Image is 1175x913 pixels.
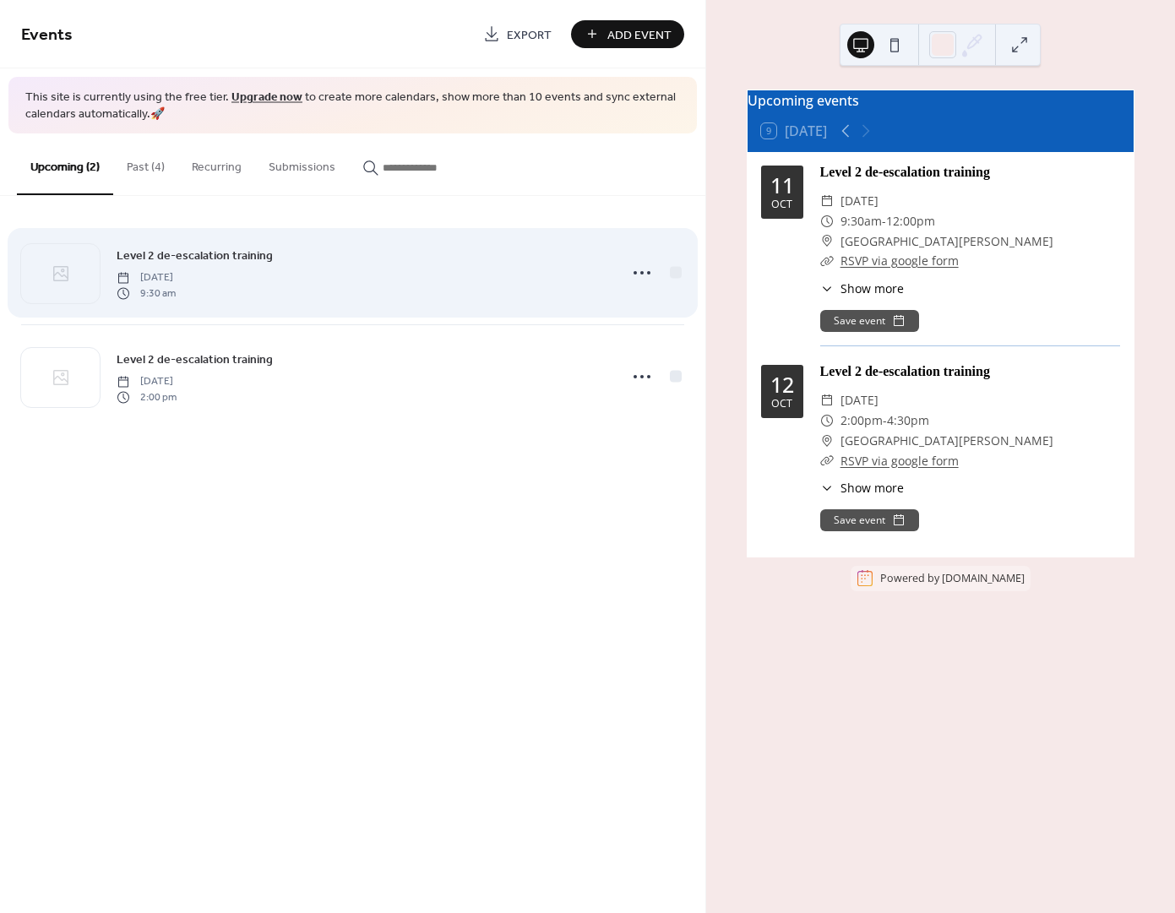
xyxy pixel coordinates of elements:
div: Oct [771,399,792,410]
span: [GEOGRAPHIC_DATA][PERSON_NAME] [840,231,1053,252]
span: [DATE] [840,191,879,211]
div: ​ [820,211,834,231]
span: Show more [840,280,904,297]
div: ​ [820,410,834,431]
span: 4:30pm [887,410,929,431]
span: 12:00pm [886,211,935,231]
div: Powered by [880,571,1025,585]
button: Past (4) [113,133,178,193]
span: - [882,211,886,231]
a: Level 2 de-escalation training [117,350,273,369]
a: RSVP via google form [840,253,959,269]
div: ​ [820,451,834,471]
div: Upcoming events [748,90,1134,111]
a: RSVP via google form [840,453,959,469]
span: Level 2 de-escalation training [117,247,273,265]
a: Level 2 de-escalation training [820,165,990,179]
div: ​ [820,479,834,497]
div: 12 [770,374,794,395]
button: Submissions [255,133,349,193]
span: [DATE] [840,390,879,410]
div: 11 [770,175,794,196]
button: Save event [820,310,919,332]
span: Level 2 de-escalation training [117,351,273,369]
span: This site is currently using the free tier. to create more calendars, show more than 10 events an... [25,90,680,122]
button: Upcoming (2) [17,133,113,195]
a: Level 2 de-escalation training [117,246,273,265]
a: Export [471,20,564,48]
div: ​ [820,191,834,211]
span: [DATE] [117,270,176,285]
span: 2:00 pm [117,389,177,405]
div: ​ [820,280,834,297]
span: - [883,410,887,431]
span: Export [507,26,552,44]
div: Oct [771,199,792,210]
button: Save event [820,509,919,531]
button: ​Show more [820,479,904,497]
div: ​ [820,231,834,252]
span: 9:30 am [117,285,176,301]
button: Add Event [571,20,684,48]
span: Events [21,19,73,52]
div: ​ [820,390,834,410]
span: 9:30am [840,211,882,231]
span: Show more [840,479,904,497]
a: Upgrade now [231,86,302,109]
span: [DATE] [117,374,177,389]
div: ​ [820,431,834,451]
a: Level 2 de-escalation training [820,364,990,378]
button: Recurring [178,133,255,193]
a: [DOMAIN_NAME] [942,571,1025,585]
div: ​ [820,251,834,271]
span: [GEOGRAPHIC_DATA][PERSON_NAME] [840,431,1053,451]
span: 2:00pm [840,410,883,431]
span: Add Event [607,26,672,44]
button: ​Show more [820,280,904,297]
